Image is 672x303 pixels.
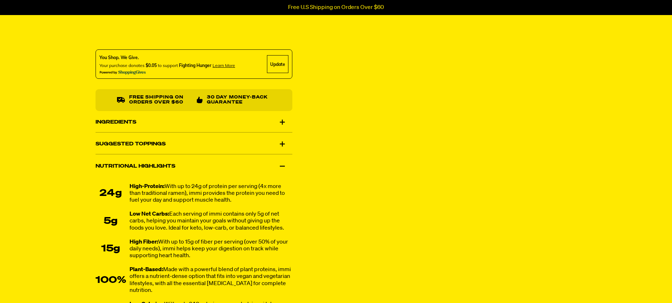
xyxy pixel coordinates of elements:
[96,244,126,255] div: 15g
[207,95,271,105] p: 30 Day Money-Back Guarantee
[96,156,292,176] div: Nutritional Highlights
[179,63,211,68] span: Fighting Hunger
[4,270,76,299] iframe: Marketing Popup
[130,212,169,217] strong: Low Net Carbs:
[96,112,292,132] div: Ingredients
[130,267,292,294] div: Made with a powerful blend of plant proteins, immi offers a nutrient-dense option that fits into ...
[96,216,126,227] div: 5g
[99,70,146,75] img: Powered By ShoppingGives
[130,239,292,260] div: With up to 15g of fiber per serving (over 50% of your daily needs), immi helps keep your digestio...
[130,239,158,245] strong: High Fiber:
[96,134,292,154] div: Suggested Toppings
[130,184,165,189] strong: High-Protein:
[96,275,126,286] div: 100%
[99,63,145,68] span: Your purchase donates
[158,63,178,68] span: to support
[130,211,292,232] div: Each serving of immi contains only 5g of net carbs, helping you maintain your goals without givin...
[99,54,235,61] div: You Shop. We Give.
[146,63,157,68] span: $0.05
[130,267,163,273] strong: Plant-Based:
[288,4,384,11] p: Free U.S Shipping on Orders Over $60
[130,183,292,204] div: With up to 24g of protein per serving (4x more than traditional ramen), immi provides the protein...
[267,55,288,73] div: Update Cause Button
[213,63,235,68] span: Learn more about donating
[96,188,126,199] div: 24g
[129,95,191,105] p: Free shipping on orders over $60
